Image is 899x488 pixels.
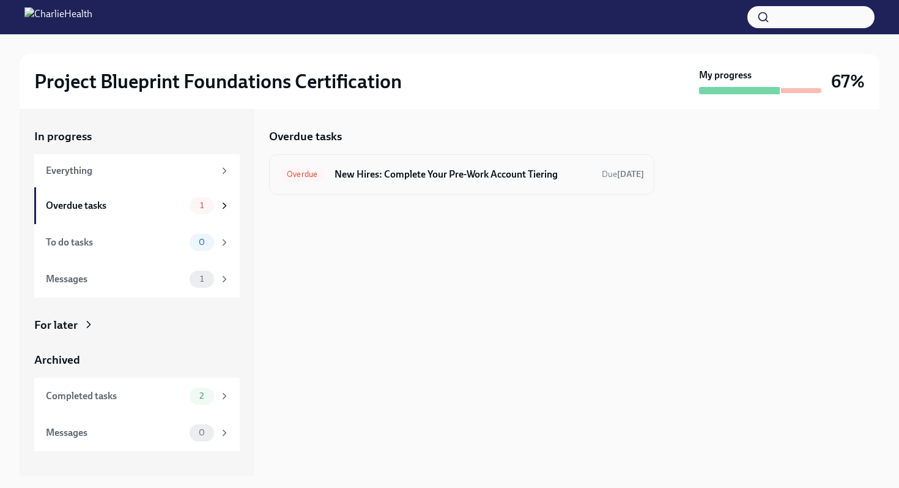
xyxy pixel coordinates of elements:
[617,169,644,179] strong: [DATE]
[46,199,185,212] div: Overdue tasks
[335,168,592,181] h6: New Hires: Complete Your Pre-Work Account Tiering
[34,261,240,298] a: Messages1
[34,129,240,145] a: In progress
[699,69,752,82] strong: My progress
[46,389,185,403] div: Completed tasks
[831,70,865,92] h3: 67%
[46,236,185,249] div: To do tasks
[269,129,342,145] h5: Overdue tasks
[34,187,240,224] a: Overdue tasks1
[602,169,644,179] span: Due
[46,164,214,178] div: Everything
[193,274,211,283] span: 1
[34,352,240,368] a: Archived
[46,426,185,440] div: Messages
[34,69,402,94] h2: Project Blueprint Foundations Certification
[279,170,325,179] span: Overdue
[191,238,212,247] span: 0
[46,272,185,286] div: Messages
[24,7,92,27] img: CharlieHealth
[34,224,240,261] a: To do tasks0
[34,154,240,187] a: Everything
[191,428,212,437] span: 0
[34,415,240,451] a: Messages0
[34,317,240,333] a: For later
[193,201,211,210] span: 1
[602,168,644,180] span: September 8th, 2025 11:00
[192,391,211,400] span: 2
[34,317,78,333] div: For later
[279,165,644,184] a: OverdueNew Hires: Complete Your Pre-Work Account TieringDue[DATE]
[34,378,240,415] a: Completed tasks2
